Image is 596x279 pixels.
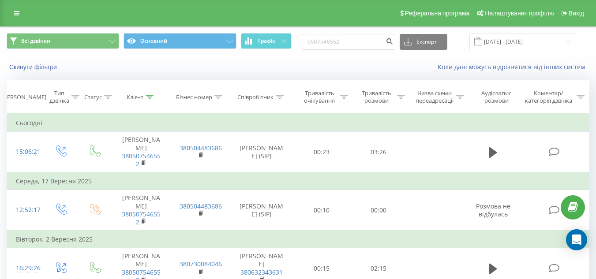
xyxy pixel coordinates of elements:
div: 16:29:26 [16,260,34,277]
div: Open Intercom Messenger [566,229,587,250]
a: 380504483686 [180,202,222,210]
span: Всі дзвінки [21,37,50,45]
span: Розмова не відбулась [476,202,510,218]
td: [PERSON_NAME] (SIP) [230,190,293,231]
a: Коли дані можуть відрізнятися вiд інших систем [438,63,589,71]
td: Середа, 17 Вересня 2025 [7,172,589,190]
div: Назва схеми переадресації [415,89,454,104]
div: Клієнт [127,93,143,101]
a: 380504483686 [180,144,222,152]
a: 380507546552 [122,210,161,226]
span: Вихід [569,10,584,17]
td: [PERSON_NAME] [112,190,171,231]
div: Коментар/категорія дзвінка [523,89,574,104]
button: Всі дзвінки [7,33,119,49]
div: Статус [84,93,102,101]
td: 03:26 [350,132,407,172]
a: 380507546552 [122,152,161,168]
input: Пошук за номером [302,34,395,50]
button: Скинути фільтри [7,63,61,71]
td: Вівторок, 2 Вересня 2025 [7,231,589,248]
span: Реферальна програма [405,10,470,17]
div: 15:06:21 [16,143,34,160]
td: 00:00 [350,190,407,231]
div: Співробітник [237,93,274,101]
button: Експорт [400,34,447,50]
span: Графік [258,38,275,44]
a: 380730084046 [180,260,222,268]
td: 00:10 [293,190,350,231]
td: [PERSON_NAME] (SIP) [230,132,293,172]
span: Налаштування профілю [485,10,554,17]
div: Тривалість розмови [358,89,395,104]
a: 380632343631 [240,268,283,276]
td: Сьогодні [7,114,589,132]
div: Бізнес номер [176,93,212,101]
div: Тип дзвінка [49,89,69,104]
button: Основний [124,33,236,49]
td: [PERSON_NAME] [112,132,171,172]
div: Тривалість очікування [301,89,338,104]
button: Графік [241,33,292,49]
div: [PERSON_NAME] [2,93,46,101]
div: 12:52:17 [16,201,34,219]
td: 00:23 [293,132,350,172]
div: Аудіозапис розмови [474,89,519,104]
